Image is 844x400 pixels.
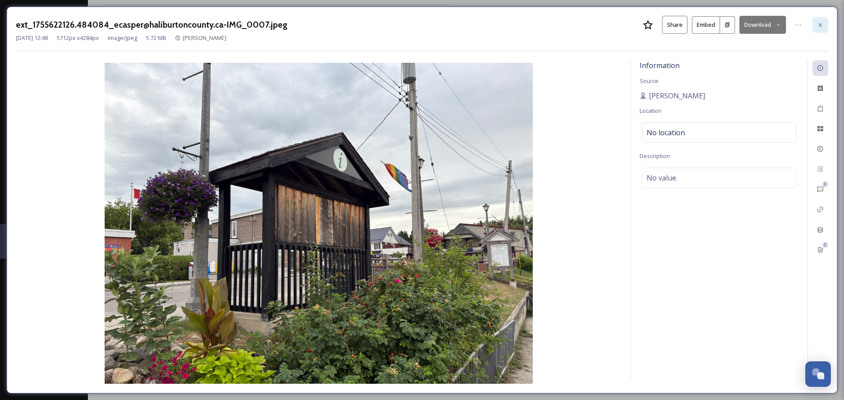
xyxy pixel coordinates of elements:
button: Open Chat [805,361,831,387]
span: 5.72 MB [146,34,166,42]
span: image/jpeg [108,34,137,42]
span: No location [647,127,685,138]
span: Source [640,77,658,85]
span: [PERSON_NAME] [183,34,226,42]
span: Information [640,61,680,70]
span: 5712 px x 4284 px [57,34,99,42]
span: No value. [647,173,677,183]
span: [DATE] 12:48 [16,34,48,42]
span: Location [640,107,662,115]
img: ecasper%40haliburtoncounty.ca-IMG_0007.jpeg [16,63,622,384]
div: 0 [822,242,828,248]
span: [PERSON_NAME] [649,90,705,101]
span: Description [640,152,670,160]
button: Download [739,16,786,34]
button: Embed [692,16,720,34]
div: 0 [822,181,828,187]
h3: ext_1755622126.484084_ecasper@haliburtoncounty.ca-IMG_0007.jpeg [16,18,287,31]
button: Share [662,16,688,34]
